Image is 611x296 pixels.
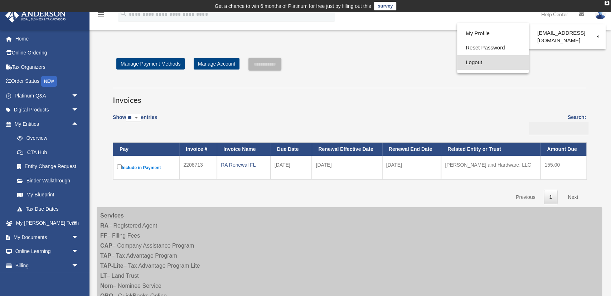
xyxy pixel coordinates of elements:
[312,156,382,179] td: [DATE]
[100,283,113,289] strong: Nom
[72,216,86,231] span: arrow_drop_down
[116,58,185,70] a: Manage Payment Methods
[41,76,57,87] div: NEW
[97,13,105,19] a: menu
[100,263,123,269] strong: TAP-Lite
[113,88,586,106] h3: Invoices
[457,26,529,41] a: My Profile
[126,114,141,122] select: Showentries
[5,46,89,60] a: Online Ordering
[100,253,111,259] strong: TAP
[97,10,105,19] i: menu
[179,143,217,156] th: Invoice #: activate to sort column ascending
[120,10,127,18] i: search
[117,164,122,169] input: Include in Payment
[510,190,540,205] a: Previous
[72,230,86,245] span: arrow_drop_down
[217,143,271,156] th: Invoice Name: activate to sort column ascending
[5,32,89,46] a: Home
[72,258,86,273] span: arrow_drop_down
[382,143,441,156] th: Renewal End Date: activate to sort column ascending
[5,89,89,103] a: Platinum Q&Aarrow_drop_down
[100,233,107,239] strong: FF
[5,216,89,230] a: My [PERSON_NAME] Teamarrow_drop_down
[10,145,89,159] a: CTA Hub
[374,2,396,10] a: survey
[72,244,86,259] span: arrow_drop_down
[100,273,107,279] strong: LT
[271,156,312,179] td: [DATE]
[100,213,124,219] strong: Services
[10,159,89,174] a: Entity Change Request
[312,143,382,156] th: Renewal Effective Date: activate to sort column ascending
[5,258,86,273] a: Billingarrow_drop_down
[5,244,89,259] a: Online Learningarrow_drop_down
[10,131,89,145] a: Overview
[605,1,609,5] div: close
[457,40,529,55] a: Reset Password
[5,74,89,89] a: Order StatusNEW
[441,143,540,156] th: Related Entity or Trust: activate to sort column ascending
[113,143,179,156] th: Pay: activate to sort column descending
[221,160,267,170] div: RA Renewal FL
[441,156,540,179] td: [PERSON_NAME] and Hardware, LLC
[562,190,583,205] a: Next
[10,188,89,202] a: My Blueprint
[113,113,157,129] label: Show entries
[540,143,586,156] th: Amount Due: activate to sort column ascending
[117,163,175,172] label: Include in Payment
[5,230,89,244] a: My Documentsarrow_drop_down
[72,103,86,118] span: arrow_drop_down
[271,143,312,156] th: Due Date: activate to sort column ascending
[10,173,89,188] a: Binder Walkthrough
[3,9,68,23] img: Anderson Advisors Platinum Portal
[179,156,217,179] td: 2208713
[10,202,89,216] a: Tax Due Dates
[382,156,441,179] td: [DATE]
[540,156,586,179] td: 155.00
[72,89,86,103] span: arrow_drop_down
[215,2,371,10] div: Get a chance to win 6 months of Platinum for free just by filling out this
[595,9,606,19] img: User Pic
[544,190,557,205] a: 1
[5,60,89,74] a: Tax Organizers
[5,117,89,131] a: My Entitiesarrow_drop_up
[100,223,108,229] strong: RA
[529,122,588,135] input: Search:
[529,26,606,47] a: [EMAIL_ADDRESS][DOMAIN_NAME]
[457,55,529,70] a: Logout
[5,103,89,117] a: Digital Productsarrow_drop_down
[194,58,239,70] a: Manage Account
[72,117,86,132] span: arrow_drop_up
[526,113,586,135] label: Search:
[100,243,112,249] strong: CAP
